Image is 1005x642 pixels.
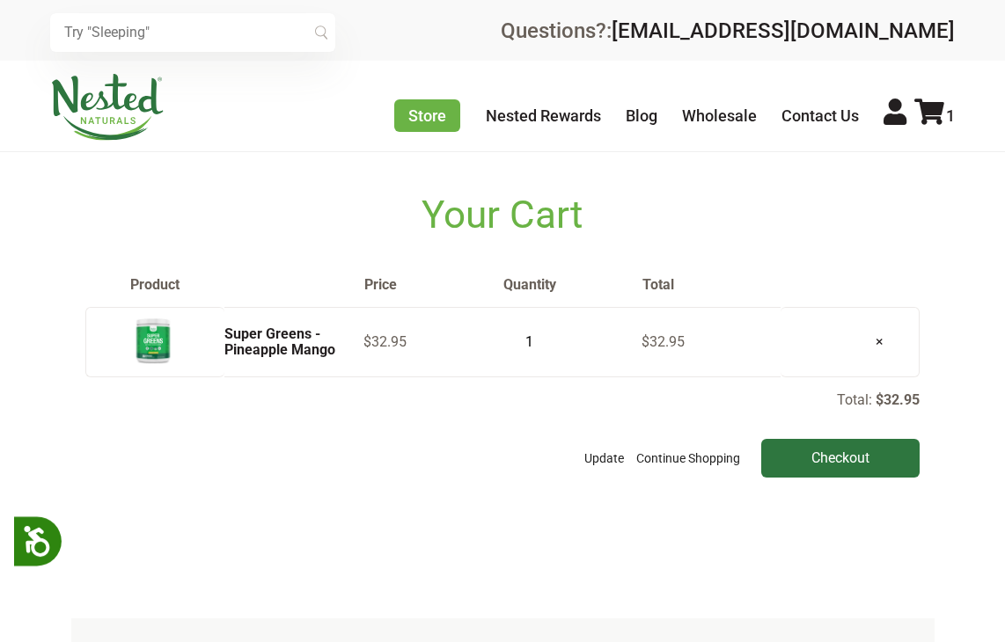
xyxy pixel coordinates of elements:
[580,439,628,478] button: Update
[682,106,757,125] a: Wholesale
[632,439,745,478] a: Continue Shopping
[642,276,781,294] th: Total
[50,74,165,141] img: Nested Naturals
[876,391,920,408] p: $32.95
[85,390,920,477] div: Total:
[394,99,460,132] a: Store
[612,18,955,43] a: [EMAIL_ADDRESS][DOMAIN_NAME]
[946,106,955,125] span: 1
[85,193,920,237] h1: Your Cart
[486,106,601,125] a: Nested Rewards
[642,333,685,350] span: $32.95
[781,106,859,125] a: Contact Us
[914,106,955,125] a: 1
[85,276,363,294] th: Product
[363,333,407,350] span: $32.95
[502,276,642,294] th: Quantity
[862,319,898,364] a: ×
[501,20,955,41] div: Questions?:
[224,325,335,358] a: Super Greens - Pineapple Mango
[363,276,502,294] th: Price
[626,106,657,125] a: Blog
[131,315,175,365] img: Super Greens - Pineapple Mango - 30 Servings
[761,439,920,478] input: Checkout
[50,13,335,52] input: Try "Sleeping"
